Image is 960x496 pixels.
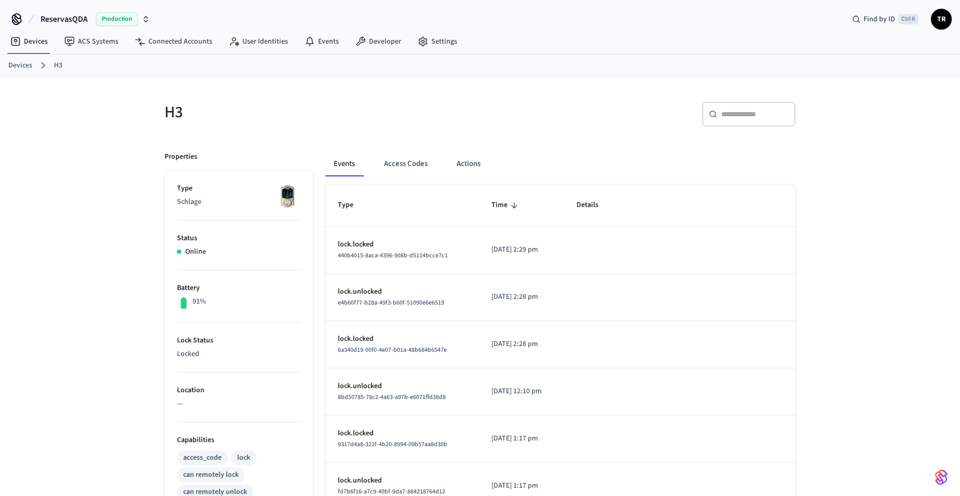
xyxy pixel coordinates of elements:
p: [DATE] 1:17 pm [491,480,552,491]
a: ACS Systems [56,32,127,51]
p: lock.locked [338,428,467,439]
p: [DATE] 2:29 pm [491,244,552,255]
p: Type [177,183,300,194]
p: Capabilities [177,435,300,446]
button: TR [931,9,952,30]
span: Find by ID [863,14,895,24]
p: Battery [177,283,300,294]
a: Devices [2,32,56,51]
span: Time [491,197,521,213]
span: Details [577,197,612,213]
span: e4b60f77-b28a-49f3-b60f-51090e6e6519 [338,298,444,307]
p: 91% [193,296,206,307]
a: Events [296,32,347,51]
span: Type [338,197,367,213]
p: lock.unlocked [338,475,467,486]
p: Locked [177,349,300,360]
button: Access Codes [376,151,436,176]
span: 9317d4a8-321f-4b20-8994-09b57aa8d30b [338,440,447,449]
div: lock [237,452,250,463]
span: TR [932,10,951,29]
span: ReservasQDA [40,13,88,25]
img: Schlage Sense Smart Deadbolt with Camelot Trim, Front [275,183,300,209]
button: Events [325,151,363,176]
p: lock.locked [338,239,467,250]
button: Actions [448,151,489,176]
p: lock.locked [338,334,467,345]
a: Developer [347,32,409,51]
p: [DATE] 2:28 pm [491,339,552,350]
p: lock.unlocked [338,286,467,297]
div: access_code [183,452,222,463]
span: Production [96,12,138,26]
p: Schlage [177,197,300,208]
a: Devices [8,60,32,71]
span: Ctrl K [898,14,918,24]
p: [DATE] 12:10 pm [491,386,552,397]
p: Location [177,385,300,396]
div: Find by IDCtrl K [844,10,927,29]
a: Connected Accounts [127,32,221,51]
a: H3 [54,60,62,71]
span: 440b4015-8aca-4396-908b-d5114bcce7c1 [338,251,448,260]
span: fd7b6f16-a7c9-40bf-9da7-884218764d12 [338,487,445,496]
p: Online [185,246,206,257]
p: Status [177,233,300,244]
a: User Identities [221,32,296,51]
a: Settings [409,32,465,51]
p: [DATE] 1:17 pm [491,433,552,444]
p: [DATE] 2:28 pm [491,292,552,302]
p: Properties [164,151,197,162]
h5: H3 [164,102,474,123]
div: can remotely lock [183,470,239,480]
p: — [177,398,300,409]
div: ant example [325,151,796,176]
span: 6a340d19-00f0-4e07-b01a-48b684b6547e [338,346,447,354]
span: 8bd50785-78c2-4a63-a97b-e6071ffd38d8 [338,393,446,402]
img: SeamLogoGradient.69752ec5.svg [935,469,948,486]
p: Lock Status [177,335,300,346]
p: lock.unlocked [338,381,467,392]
